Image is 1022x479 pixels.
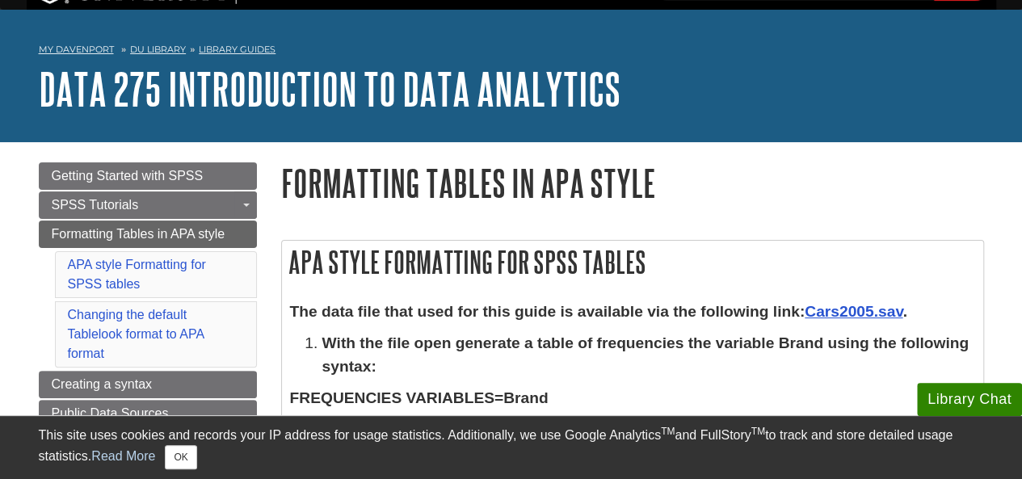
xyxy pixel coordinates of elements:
[39,221,257,248] a: Formatting Tables in APA style
[130,44,186,55] a: DU Library
[91,449,155,463] a: Read More
[805,303,902,320] a: Cars2005.sav
[290,303,907,320] b: The data file that used for this guide is available via the following link: .
[39,400,257,427] a: Public Data Sources
[39,191,257,219] a: SPSS Tutorials
[165,445,196,469] button: Close
[52,406,169,420] span: Public Data Sources
[282,241,983,284] h2: APA style Formatting for SPSS tables
[39,43,114,57] a: My Davenport
[39,371,257,398] a: Creating a syntax
[199,44,275,55] a: Library Guides
[39,162,257,190] a: Getting Started with SPSS
[751,426,765,437] sup: TM
[52,377,153,391] span: Creating a syntax
[39,64,620,114] a: DATA 275 Introduction to Data Analytics
[39,39,984,65] nav: breadcrumb
[322,334,969,375] b: With the file open generate a table of frequencies the variable Brand using the following syntax:
[52,198,139,212] span: SPSS Tutorials
[52,227,225,241] span: Formatting Tables in APA style
[661,426,675,437] sup: TM
[290,389,549,406] b: FREQUENCIES VARIABLES=Brand
[68,258,206,291] a: APA style Formatting for SPSS tables
[917,383,1022,416] button: Library Chat
[281,162,984,204] h1: Formatting Tables in APA style
[52,169,204,183] span: Getting Started with SPSS
[68,308,204,360] a: Changing the default Tablelook format to APA format
[39,426,984,469] div: This site uses cookies and records your IP address for usage statistics. Additionally, we use Goo...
